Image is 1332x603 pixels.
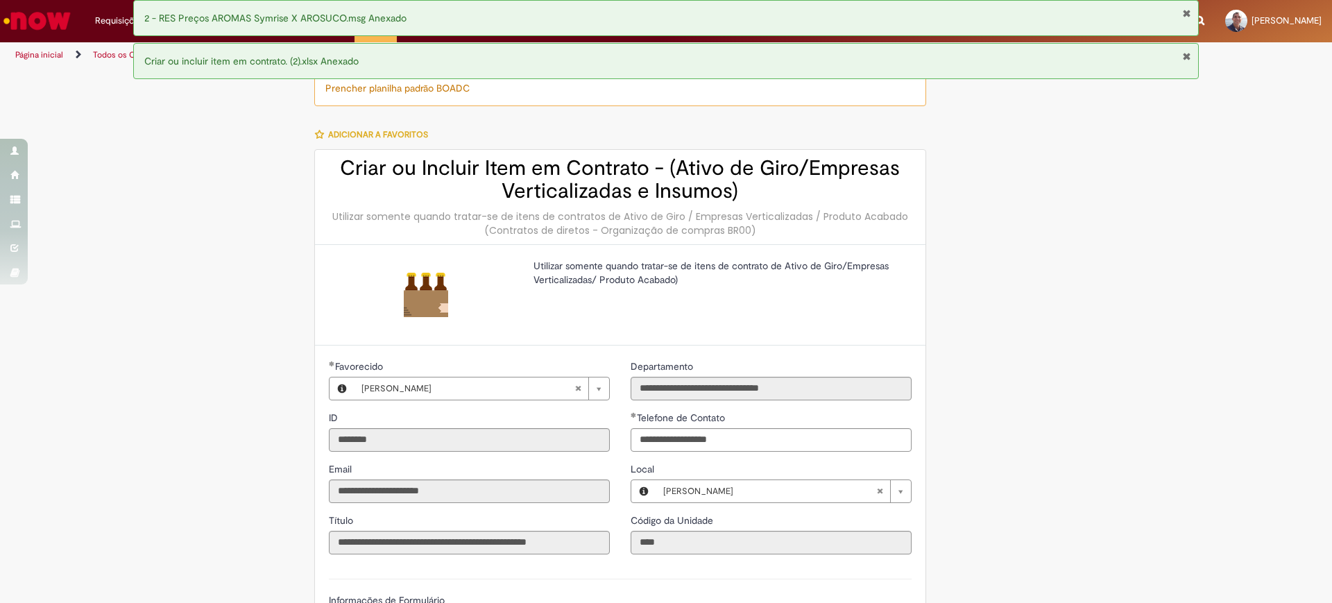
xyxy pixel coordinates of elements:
[1182,51,1191,62] button: Fechar Notificação
[329,210,912,237] div: Utilizar somente quando tratar-se de itens de contratos de Ativo de Giro / Empresas Verticalizada...
[663,480,876,502] span: [PERSON_NAME]
[329,411,341,425] label: Somente leitura - ID
[631,514,716,527] span: Somente leitura - Código da Unidade
[631,428,912,452] input: Telefone de Contato
[637,411,728,424] span: Telefone de Contato
[631,531,912,554] input: Código da Unidade
[335,360,386,373] span: Necessários - Favorecido
[631,480,656,502] button: Local, Visualizar este registro Arosuco Aromas
[1252,15,1322,26] span: [PERSON_NAME]
[330,377,355,400] button: Favorecido, Visualizar este registro Francisco Arnaldo De Oliveira
[93,49,166,60] a: Todos os Catálogos
[567,377,588,400] abbr: Limpar campo Favorecido
[533,259,901,287] p: Utilizar somente quando tratar-se de itens de contrato de Ativo de Giro/Empresas Verticalizadas/ ...
[314,70,926,106] div: Prencher planilha padrão BOADC
[329,157,912,203] h2: Criar ou Incluir Item em Contrato - (Ativo de Giro/Empresas Verticalizadas e Insumos)
[328,129,428,140] span: Adicionar a Favoritos
[329,428,610,452] input: ID
[15,49,63,60] a: Página inicial
[631,463,657,475] span: Local
[314,120,436,149] button: Adicionar a Favoritos
[95,14,144,28] span: Requisições
[355,377,609,400] a: [PERSON_NAME]Limpar campo Favorecido
[329,531,610,554] input: Título
[361,377,574,400] span: [PERSON_NAME]
[329,463,355,475] span: Somente leitura - Email
[869,480,890,502] abbr: Limpar campo Local
[329,513,356,527] label: Somente leitura - Título
[631,412,637,418] span: Obrigatório Preenchido
[329,361,335,366] span: Obrigatório Preenchido
[329,411,341,424] span: Somente leitura - ID
[631,513,716,527] label: Somente leitura - Código da Unidade
[1,7,73,35] img: ServiceNow
[329,462,355,476] label: Somente leitura - Email
[656,480,911,502] a: [PERSON_NAME]Limpar campo Local
[404,273,448,317] img: Criar ou Incluir Item em Contrato - (Ativo de Giro/Empresas Verticalizadas e Insumos)
[329,514,356,527] span: Somente leitura - Título
[631,360,696,373] span: Somente leitura - Departamento
[144,55,359,67] span: Criar ou incluir item em contrato. (2).xlsx Anexado
[631,377,912,400] input: Departamento
[1182,8,1191,19] button: Fechar Notificação
[10,42,878,68] ul: Trilhas de página
[144,12,407,24] span: 2 - RES Preços AROMAS Symrise X AROSUCO.msg Anexado
[329,479,610,503] input: Email
[631,359,696,373] label: Somente leitura - Departamento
